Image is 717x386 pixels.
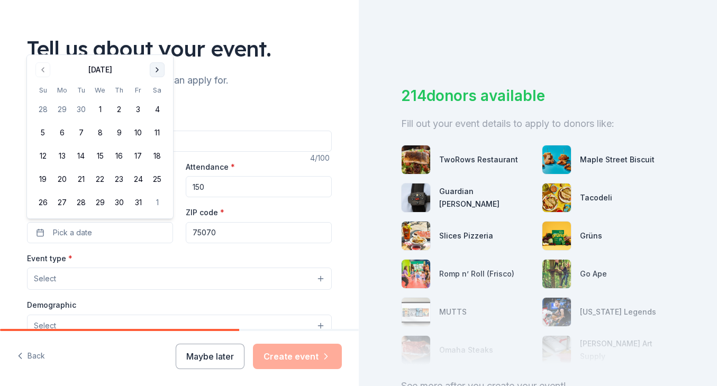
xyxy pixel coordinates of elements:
[148,170,167,189] button: 25
[129,170,148,189] button: 24
[34,319,56,332] span: Select
[52,123,71,142] button: 6
[52,193,71,212] button: 27
[401,85,675,107] div: 214 donors available
[110,123,129,142] button: 9
[88,63,112,76] div: [DATE]
[27,315,332,337] button: Select
[71,193,90,212] button: 28
[129,100,148,119] button: 3
[439,229,493,242] div: Slices Pizzeria
[90,85,110,96] th: Wednesday
[27,253,72,264] label: Event type
[110,193,129,212] button: 30
[90,146,110,166] button: 15
[129,193,148,212] button: 31
[27,72,332,89] div: We'll find in-kind donations you can apply for.
[580,153,655,166] div: Maple Street Biscuit
[580,191,612,204] div: Tacodeli
[71,85,90,96] th: Tuesday
[33,146,52,166] button: 12
[33,170,52,189] button: 19
[402,222,430,250] img: photo for Slices Pizzeria
[580,229,602,242] div: Grüns
[542,222,571,250] img: photo for Grüns
[150,62,165,77] button: Go to next month
[53,226,92,239] span: Pick a date
[148,193,167,212] button: 1
[33,100,52,119] button: 28
[439,153,518,166] div: TwoRows Restaurant
[90,100,110,119] button: 1
[110,170,129,189] button: 23
[34,272,56,285] span: Select
[71,170,90,189] button: 21
[90,193,110,212] button: 29
[439,185,534,210] div: Guardian [PERSON_NAME]
[148,100,167,119] button: 4
[90,170,110,189] button: 22
[27,34,332,63] div: Tell us about your event.
[542,183,571,212] img: photo for Tacodeli
[90,123,110,142] button: 8
[52,85,71,96] th: Monday
[71,146,90,166] button: 14
[52,146,71,166] button: 13
[148,123,167,142] button: 11
[148,146,167,166] button: 18
[27,300,76,310] label: Demographic
[110,146,129,166] button: 16
[402,145,430,174] img: photo for TwoRows Restaurant
[186,162,235,172] label: Attendance
[33,193,52,212] button: 26
[402,183,430,212] img: photo for Guardian Angel Device
[186,222,332,243] input: 12345 (U.S. only)
[33,123,52,142] button: 5
[401,115,675,132] div: Fill out your event details to apply to donors like:
[71,123,90,142] button: 7
[110,85,129,96] th: Thursday
[129,146,148,166] button: 17
[186,207,224,218] label: ZIP code
[542,145,571,174] img: photo for Maple Street Biscuit
[110,100,129,119] button: 2
[52,170,71,189] button: 20
[27,268,332,290] button: Select
[52,100,71,119] button: 29
[35,62,50,77] button: Go to previous month
[148,85,167,96] th: Saturday
[129,123,148,142] button: 10
[71,100,90,119] button: 30
[17,345,45,367] button: Back
[27,222,173,243] button: Pick a date
[129,85,148,96] th: Friday
[27,131,332,152] input: Spring Fundraiser
[33,85,52,96] th: Sunday
[176,344,244,369] button: Maybe later
[186,176,332,197] input: 20
[310,152,332,164] div: 4 /100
